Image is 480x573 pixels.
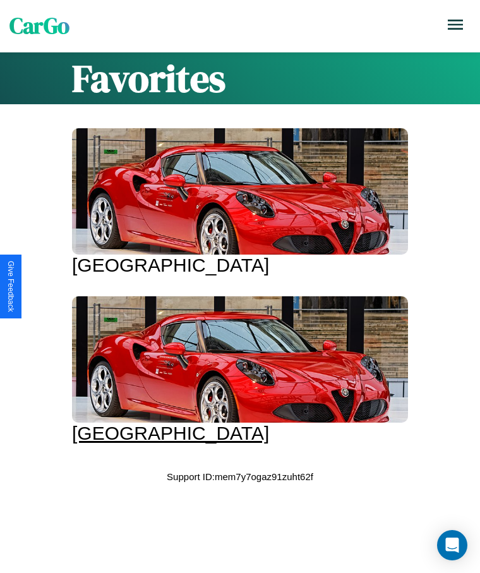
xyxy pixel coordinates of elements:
div: Open Intercom Messenger [437,530,467,560]
div: Give Feedback [6,261,15,312]
p: Support ID: mem7y7ogaz91zuht62f [167,468,313,485]
div: [GEOGRAPHIC_DATA] [72,423,408,444]
h1: Favorites [72,52,408,104]
div: [GEOGRAPHIC_DATA] [72,255,408,276]
span: CarGo [9,11,69,41]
